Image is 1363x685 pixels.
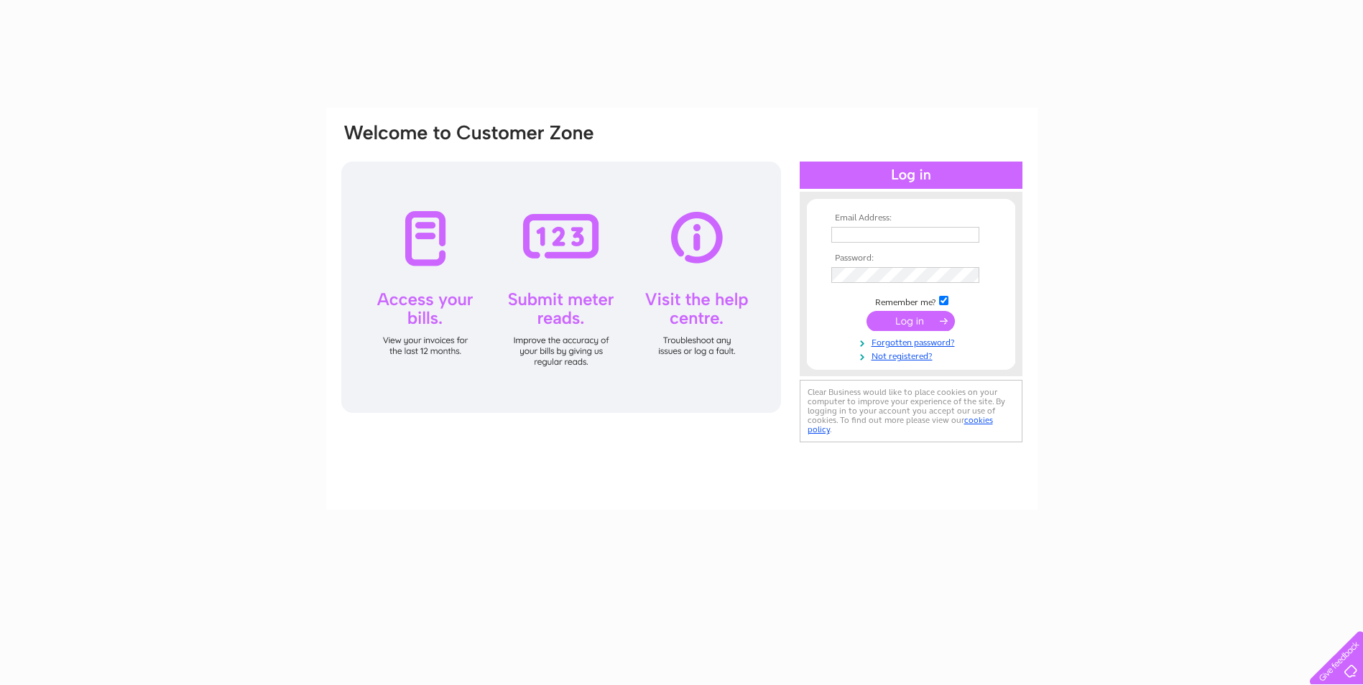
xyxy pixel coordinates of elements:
[867,311,955,331] input: Submit
[831,348,994,362] a: Not registered?
[828,294,994,308] td: Remember me?
[831,335,994,348] a: Forgotten password?
[828,253,994,264] th: Password:
[800,380,1022,442] div: Clear Business would like to place cookies on your computer to improve your experience of the sit...
[808,415,993,434] a: cookies policy
[828,213,994,223] th: Email Address:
